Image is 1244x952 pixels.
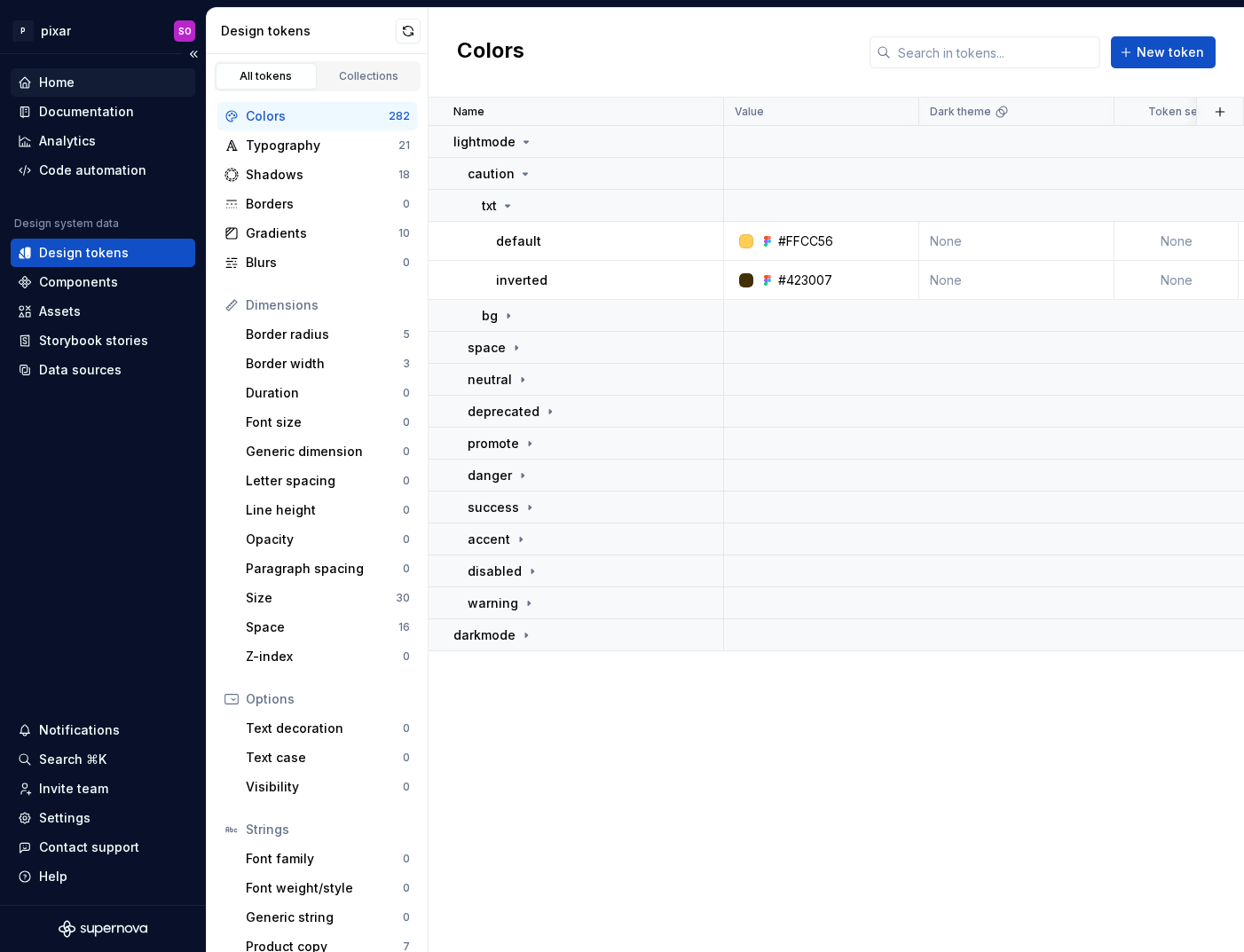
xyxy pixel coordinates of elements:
[239,555,417,583] a: Paragraph spacing0
[1114,222,1239,261] td: None
[246,355,403,373] div: Border width
[217,161,417,189] a: Shadows18
[246,384,403,402] div: Duration
[246,254,403,271] div: Blurs
[1111,36,1216,68] button: New token
[403,532,410,547] div: 0
[403,445,410,459] div: 0
[468,339,506,357] p: space
[11,268,195,296] a: Components
[496,271,547,289] p: inverted
[11,127,195,155] a: Analytics
[39,868,67,885] div: Help
[396,591,410,605] div: 30
[246,589,396,607] div: Size
[246,413,403,431] div: Font size
[239,525,417,554] a: Opacity0
[496,232,541,250] p: default
[239,773,417,801] a: Visibility0
[39,721,120,739] div: Notifications
[246,501,403,519] div: Line height
[453,133,516,151] p: lightmode
[217,219,417,248] a: Gradients10
[919,222,1114,261] td: None
[41,22,71,40] div: pixar
[12,20,34,42] div: P
[403,649,410,664] div: 0
[11,156,195,185] a: Code automation
[246,909,403,926] div: Generic string
[239,467,417,495] a: Letter spacing0
[217,102,417,130] a: Colors282
[39,332,148,350] div: Storybook stories
[1137,43,1204,61] span: New token
[735,105,764,119] p: Value
[39,244,129,262] div: Design tokens
[222,69,311,83] div: All tokens
[403,415,410,429] div: 0
[59,920,147,938] svg: Supernova Logo
[239,584,417,612] a: Size30
[468,371,512,389] p: neutral
[246,690,410,708] div: Options
[919,261,1114,300] td: None
[778,271,832,289] div: #423007
[221,22,396,40] div: Design tokens
[239,744,417,772] a: Text case0
[246,618,398,636] div: Space
[468,467,512,484] p: danger
[239,408,417,437] a: Font size0
[181,42,206,67] button: Collapse sidebar
[246,166,398,184] div: Shadows
[468,531,510,548] p: accent
[239,613,417,641] a: Space16
[403,386,410,400] div: 0
[403,881,410,895] div: 0
[468,403,539,421] p: deprecated
[239,379,417,407] a: Duration0
[403,503,410,517] div: 0
[39,132,96,150] div: Analytics
[11,862,195,891] button: Help
[239,874,417,902] a: Font weight/style0
[403,852,410,866] div: 0
[39,361,122,379] div: Data sources
[468,563,522,580] p: disabled
[403,780,410,794] div: 0
[246,195,403,213] div: Borders
[482,197,497,215] p: txt
[891,36,1100,68] input: Search in tokens...
[39,74,75,91] div: Home
[246,821,410,838] div: Strings
[11,716,195,744] button: Notifications
[11,804,195,832] a: Settings
[246,107,389,125] div: Colors
[39,751,106,768] div: Search ⌘K
[39,809,91,827] div: Settings
[778,232,833,250] div: #FFCC56
[325,69,413,83] div: Collections
[11,297,195,326] a: Assets
[239,903,417,932] a: Generic string0
[11,98,195,126] a: Documentation
[403,327,410,342] div: 5
[239,642,417,671] a: Z-index0
[4,12,202,50] button: PpixarSO
[246,879,403,897] div: Font weight/style
[39,161,146,179] div: Code automation
[403,751,410,765] div: 0
[14,216,119,231] div: Design system data
[246,560,403,578] div: Paragraph spacing
[403,910,410,924] div: 0
[246,443,403,460] div: Generic dimension
[403,256,410,270] div: 0
[246,531,403,548] div: Opacity
[403,721,410,736] div: 0
[39,780,108,798] div: Invite team
[11,775,195,803] a: Invite team
[11,745,195,774] button: Search ⌘K
[217,248,417,277] a: Blurs0
[246,749,403,767] div: Text case
[403,562,410,576] div: 0
[239,714,417,743] a: Text decoration0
